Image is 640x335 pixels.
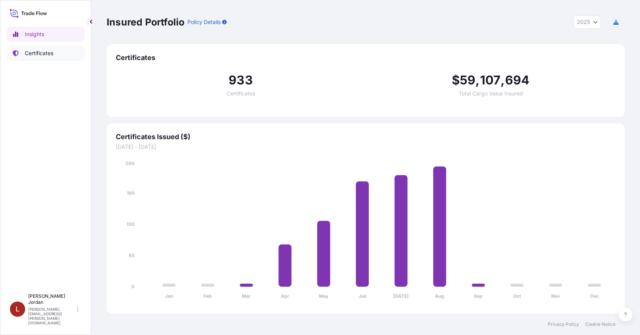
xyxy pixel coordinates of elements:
[474,293,483,299] tspan: Sep
[125,160,134,166] tspan: 260
[25,49,53,57] p: Certificates
[131,284,134,289] tspan: 0
[126,221,134,227] tspan: 130
[460,74,475,86] span: 59
[452,74,460,86] span: $
[116,53,616,62] span: Certificates
[229,74,253,86] span: 933
[573,15,601,29] button: Year Selector
[187,18,221,26] p: Policy Details
[6,27,85,42] a: Insights
[459,91,523,96] span: Total Cargo Value Insured
[590,293,599,299] tspan: Dec
[28,293,75,305] p: [PERSON_NAME] Jordan
[242,293,251,299] tspan: Mar
[319,293,329,299] tspan: May
[116,143,616,151] span: [DATE] - [DATE]
[358,293,366,299] tspan: Jun
[127,190,134,196] tspan: 195
[16,305,19,313] span: L
[551,293,560,299] tspan: Nov
[6,46,85,61] a: Certificates
[393,293,409,299] tspan: [DATE]
[165,293,173,299] tspan: Jan
[513,293,521,299] tspan: Oct
[548,321,579,327] a: Privacy Policy
[129,252,134,258] tspan: 65
[203,293,212,299] tspan: Feb
[501,74,505,86] span: ,
[25,30,44,38] p: Insights
[480,74,501,86] span: 107
[116,132,616,141] span: Certificates Issued ($)
[505,74,530,86] span: 694
[577,18,590,26] span: 2025
[475,74,480,86] span: ,
[107,16,184,28] p: Insured Portfolio
[281,293,289,299] tspan: Apr
[585,321,616,327] a: Cookie Notice
[227,91,255,96] span: Certificates
[435,293,444,299] tspan: Aug
[28,307,75,325] p: [PERSON_NAME][EMAIL_ADDRESS][PERSON_NAME][DOMAIN_NAME]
